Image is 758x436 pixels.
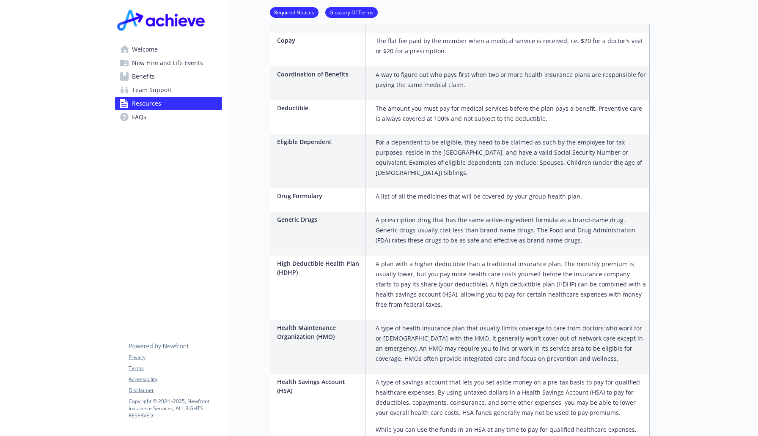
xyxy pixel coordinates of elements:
span: Team Support [132,83,172,97]
a: FAQs [115,110,222,124]
p: A type of savings account that lets you set aside money on a pre-tax basis to pay for qualified h... [376,377,646,418]
p: A list of all the medicines that will be covered by your group health plan. [376,191,582,202]
a: Terms [129,365,222,372]
p: Copyright © 2024 - 2025 , Newfront Insurance Services, ALL RIGHTS RESERVED [129,398,222,419]
p: A way to figure out who pays first when two or more health insurance plans are responsible for pa... [376,70,646,90]
p: A prescription drug that has the same active-ingredient formula as a brand-name drug. Generic dru... [376,215,646,245]
p: Deductible [277,104,362,112]
p: Health Savings Account (HSA) [277,377,362,395]
p: Copay [277,36,362,45]
p: A type of health insurance plan that usually limits coverage to care from doctors who work for or... [376,323,646,364]
p: Health Maintenance Organization (HMO) [277,323,362,341]
a: Benefits [115,70,222,83]
a: New Hire and Life Events [115,56,222,70]
p: A plan with a higher deductible than a traditional insurance plan. The monthly premium is usually... [376,259,646,310]
span: Resources [132,97,161,110]
span: New Hire and Life Events [132,56,203,70]
a: Resources [115,97,222,110]
span: Welcome [132,43,158,56]
span: FAQs [132,110,146,124]
span: Benefits [132,70,155,83]
p: The amount you must pay for medical services before the plan pays a benefit. Preventive care is a... [376,104,646,124]
a: Privacy [129,354,222,361]
a: Welcome [115,43,222,56]
p: Generic Drugs [277,215,362,224]
p: The flat fee paid by the member when a medical service is received, i.e. $20 for a doctor's visit... [376,36,646,56]
p: For a dependent to be eligible, they need to be claimed as such by the employee for tax purposes,... [376,137,646,178]
a: Glossary Of Terms [325,8,378,16]
p: Coordination of Benefits [277,70,362,79]
a: Accessibility [129,376,222,383]
a: Team Support [115,83,222,97]
p: Drug Formulary [277,191,362,200]
a: Disclaimer [129,387,222,394]
a: Required Notices [270,8,319,16]
p: Eligible Dependent [277,137,362,146]
p: High Deductible Health Plan (HDHP) [277,259,362,277]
